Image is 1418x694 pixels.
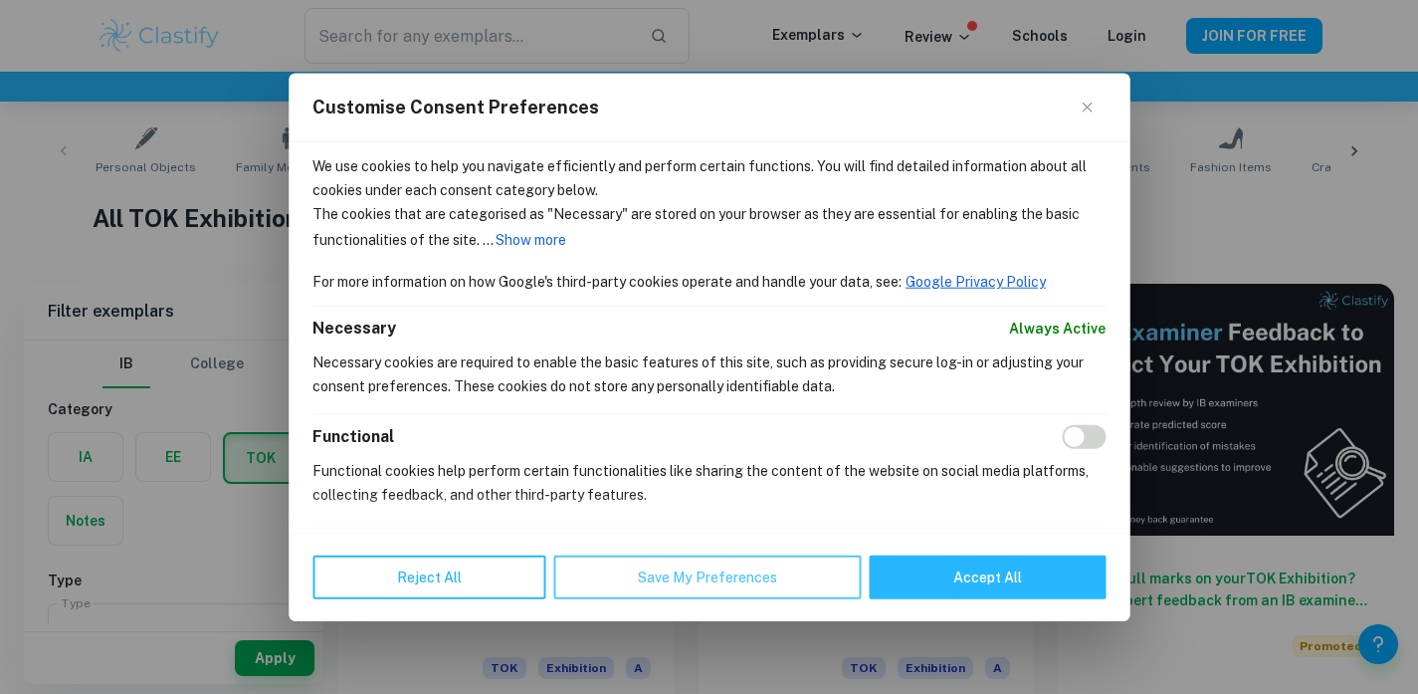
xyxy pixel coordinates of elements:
button: Show more [494,225,568,253]
button: Close [1082,95,1106,118]
button: Necessary [312,316,396,340]
button: Save My Preferences [553,556,861,599]
div: Customise Consent Preferences [289,73,1129,621]
p: We use cookies to help you navigate efficiently and perform certain functions. You will find deta... [312,153,1106,201]
p: For more information on how Google's third-party cookies operate and handle your data, see: [312,269,1106,293]
input: Enable Functional [1062,424,1106,448]
p: The cookies that are categorised as "Necessary" are stored on your browser as they are essential ... [312,201,1106,253]
button: Reject All [312,556,545,599]
p: Necessary cookies are required to enable the basic features of this site, such as providing secur... [312,349,1106,397]
p: Functional cookies help perform certain functionalities like sharing the content of the website o... [312,458,1106,506]
button: Accept All [869,556,1106,599]
span: Always Active [1009,316,1106,340]
button: Functional [312,424,394,448]
img: Close [1082,102,1092,112]
span: Customise Consent Preferences [312,95,599,118]
a: Google Privacy Policy [905,272,1047,290]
